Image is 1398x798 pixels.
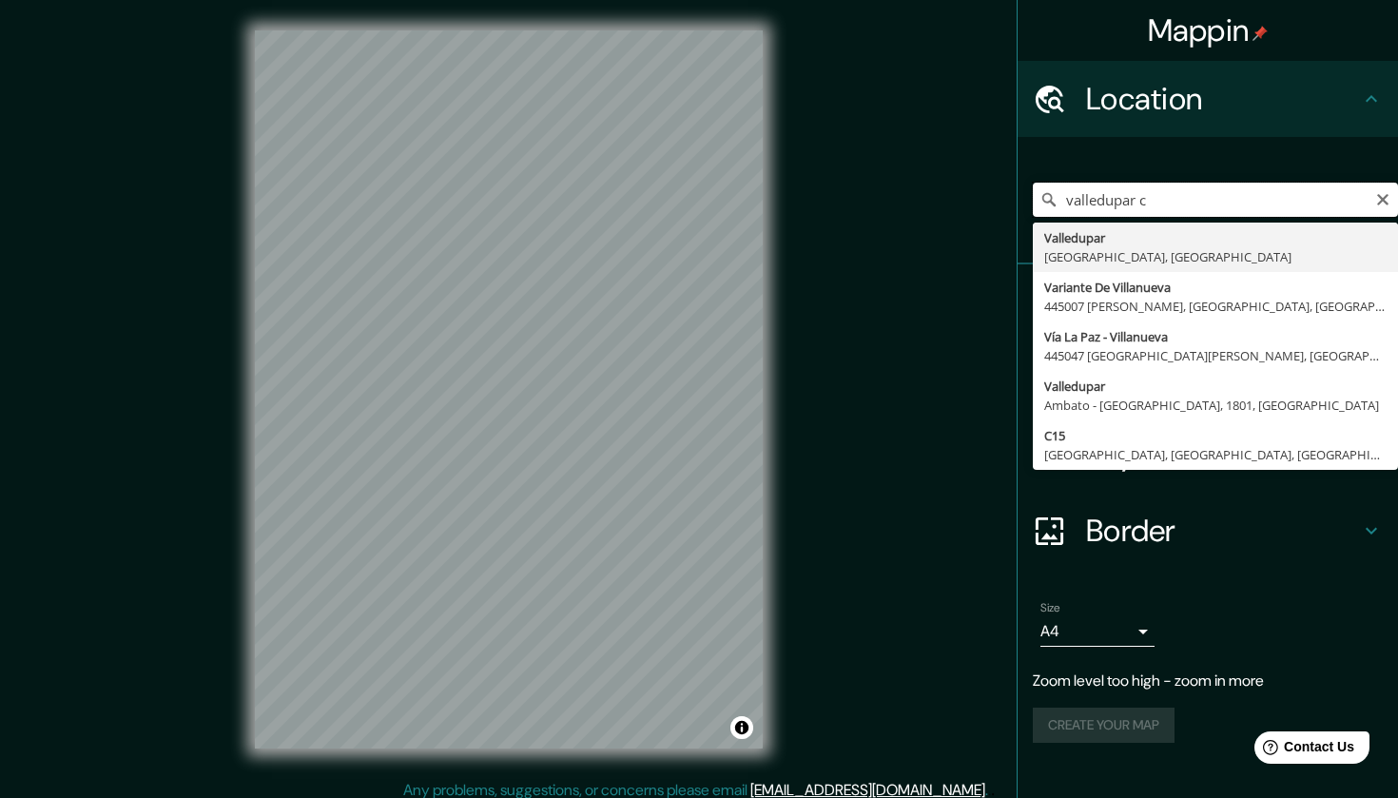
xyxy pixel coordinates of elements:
div: [GEOGRAPHIC_DATA], [GEOGRAPHIC_DATA] [1044,247,1387,266]
div: Location [1018,61,1398,137]
div: Valledupar [1044,377,1387,396]
div: Valledupar [1044,228,1387,247]
h4: Layout [1086,436,1360,474]
button: Toggle attribution [730,716,753,739]
div: A4 [1040,616,1155,647]
div: 445007 [PERSON_NAME], [GEOGRAPHIC_DATA], [GEOGRAPHIC_DATA] [1044,297,1387,316]
img: pin-icon.png [1252,26,1268,41]
div: Style [1018,341,1398,417]
div: 445047 [GEOGRAPHIC_DATA][PERSON_NAME], [GEOGRAPHIC_DATA], [GEOGRAPHIC_DATA] [1044,346,1387,365]
div: Border [1018,493,1398,569]
div: Pins [1018,264,1398,341]
div: Variante De Villanueva [1044,278,1387,297]
input: Pick your city or area [1033,183,1398,217]
label: Size [1040,600,1060,616]
div: Ambato - [GEOGRAPHIC_DATA], 1801, [GEOGRAPHIC_DATA] [1044,396,1387,415]
div: C15 [1044,426,1387,445]
h4: Mappin [1148,11,1269,49]
div: [GEOGRAPHIC_DATA], [GEOGRAPHIC_DATA], [GEOGRAPHIC_DATA] [1044,445,1387,464]
button: Clear [1375,189,1390,207]
iframe: Help widget launcher [1229,724,1377,777]
h4: Border [1086,512,1360,550]
h4: Location [1086,80,1360,118]
div: Vía La Paz - Villanueva [1044,327,1387,346]
p: Zoom level too high - zoom in more [1033,670,1383,692]
canvas: Map [255,30,763,749]
div: Layout [1018,417,1398,493]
